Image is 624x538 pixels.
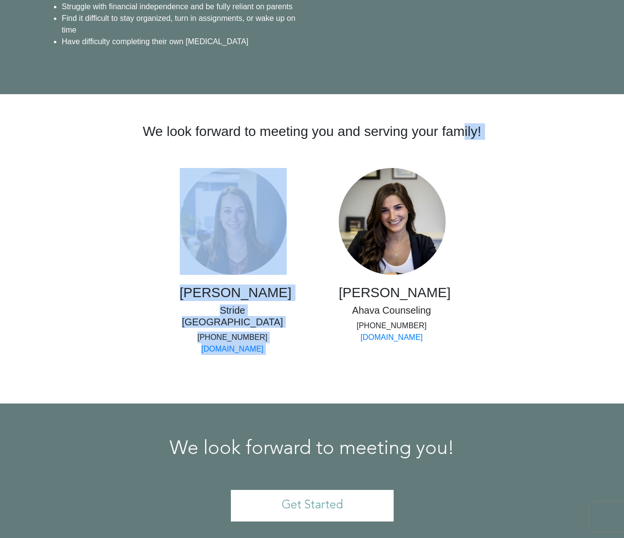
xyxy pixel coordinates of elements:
[62,1,305,13] li: Struggle with financial independence and be fully reliant on parents
[339,285,445,301] h3: [PERSON_NAME]
[79,123,545,145] h3: We look forward to meeting you and serving your family!
[180,168,287,275] img: meg_headshot-e1643859976888.png
[62,36,305,48] li: Have difficulty completing their own [MEDICAL_DATA]
[42,437,582,461] h2: We look forward to meeting you!
[180,304,286,328] h5: Stride [GEOGRAPHIC_DATA]
[361,333,423,341] a: [DOMAIN_NAME]
[339,304,445,316] h5: Ahava Counseling
[201,345,263,353] a: [DOMAIN_NAME]
[339,320,445,332] div: [PHONE_NUMBER]
[180,285,286,301] h3: [PERSON_NAME]
[339,168,446,275] img: jamie_headshot-e1643860004381.png
[62,13,305,36] li: Find it difficult to stay organized, turn in assignments, or wake up on time
[231,490,394,521] a: Get Started
[180,332,286,343] div: [PHONE_NUMBER]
